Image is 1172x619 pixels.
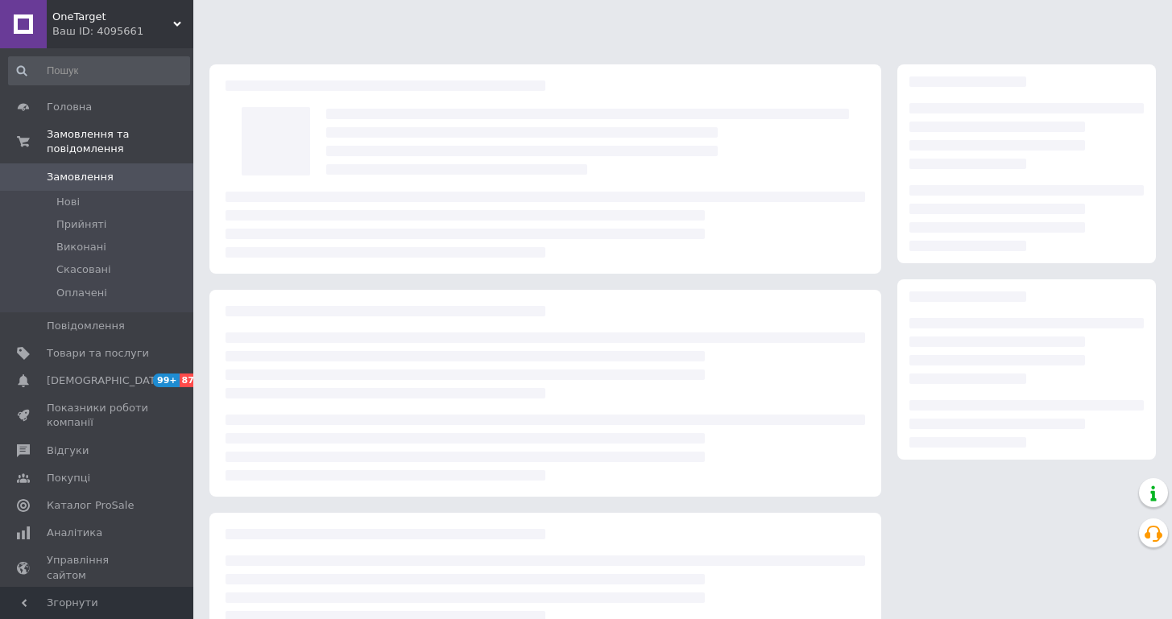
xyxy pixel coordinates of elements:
[56,217,106,232] span: Прийняті
[47,553,149,582] span: Управління сайтом
[56,262,111,277] span: Скасовані
[47,444,89,458] span: Відгуки
[47,319,125,333] span: Повідомлення
[52,24,193,39] div: Ваш ID: 4095661
[8,56,190,85] input: Пошук
[56,286,107,300] span: Оплачені
[180,373,198,387] span: 87
[153,373,180,387] span: 99+
[47,373,166,388] span: [DEMOGRAPHIC_DATA]
[47,127,193,156] span: Замовлення та повідомлення
[56,195,80,209] span: Нові
[47,100,92,114] span: Головна
[47,401,149,430] span: Показники роботи компанії
[47,498,134,513] span: Каталог ProSale
[47,346,149,361] span: Товари та послуги
[47,170,114,184] span: Замовлення
[47,471,90,485] span: Покупці
[47,526,102,540] span: Аналітика
[52,10,173,24] span: OneTarget
[56,240,106,254] span: Виконані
